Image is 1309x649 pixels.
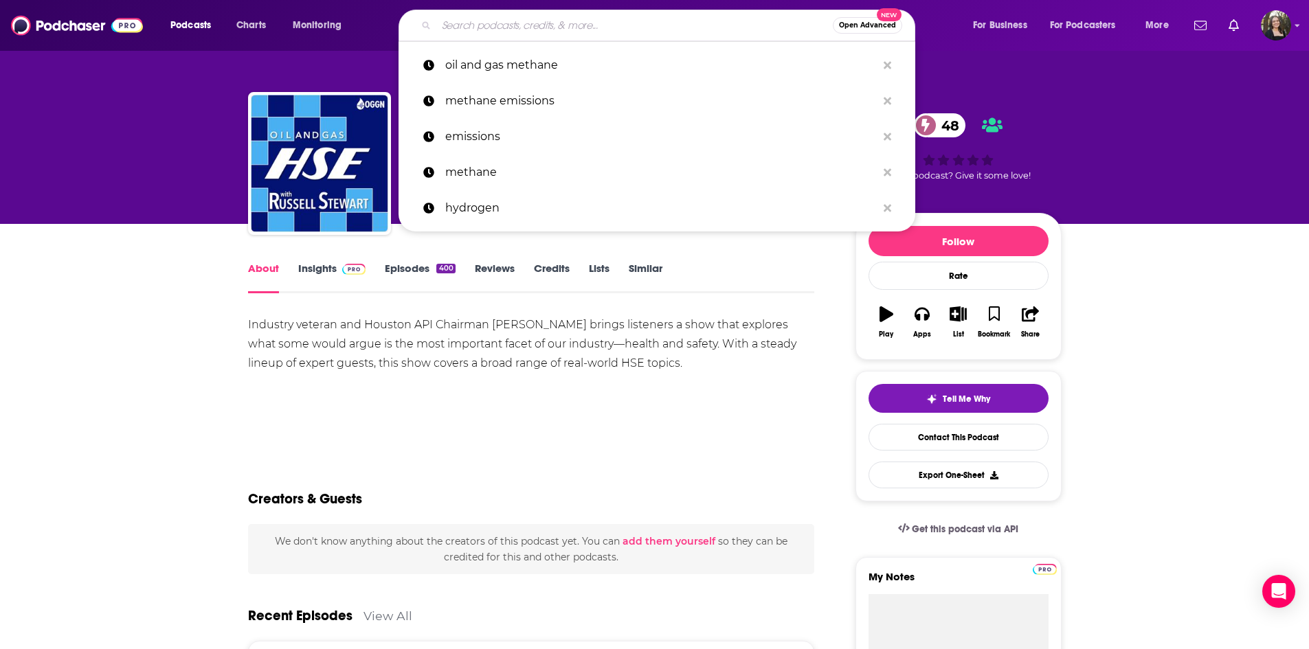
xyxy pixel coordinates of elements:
span: We don't know anything about the creators of this podcast yet . You can so they can be credited f... [275,535,787,562]
a: Similar [629,262,662,293]
span: Charts [236,16,266,35]
img: Podchaser Pro [342,264,366,275]
input: Search podcasts, credits, & more... [436,14,833,36]
span: Podcasts [170,16,211,35]
span: For Business [973,16,1027,35]
p: methane [445,155,877,190]
button: open menu [1041,14,1136,36]
div: List [953,330,964,339]
label: My Notes [869,570,1049,594]
button: Show profile menu [1261,10,1291,41]
img: Oil and Gas HSE [251,95,388,232]
a: About [248,262,279,293]
a: Credits [534,262,570,293]
span: Logged in as jessicasunpr [1261,10,1291,41]
p: methane emissions [445,83,877,119]
span: New [877,8,902,21]
button: Export One-Sheet [869,462,1049,488]
div: Search podcasts, credits, & more... [412,10,928,41]
p: hydrogen [445,190,877,226]
span: 48 [928,113,966,137]
a: Lists [589,262,609,293]
div: Open Intercom Messenger [1262,575,1295,608]
img: Podchaser - Follow, Share and Rate Podcasts [11,12,143,38]
div: Share [1021,330,1040,339]
a: Episodes400 [385,262,455,293]
div: Bookmark [978,330,1010,339]
a: Get this podcast via API [887,512,1030,546]
a: hydrogen [399,190,915,226]
a: InsightsPodchaser Pro [298,262,366,293]
img: tell me why sparkle [926,394,937,405]
button: open menu [283,14,359,36]
div: 400 [436,264,455,273]
a: emissions [399,119,915,155]
div: Rate [869,262,1049,290]
span: Open Advanced [839,22,896,29]
span: Monitoring [293,16,342,35]
span: Get this podcast via API [912,523,1018,535]
button: open menu [1136,14,1186,36]
button: Bookmark [976,297,1012,347]
a: Show notifications dropdown [1223,14,1244,37]
a: methane [399,155,915,190]
span: More [1145,16,1169,35]
div: Play [879,330,893,339]
button: Apps [904,297,940,347]
p: oil and gas methane [445,47,877,83]
a: oil and gas methane [399,47,915,83]
a: View All [363,608,412,623]
button: List [940,297,976,347]
a: Contact This Podcast [869,424,1049,451]
a: Charts [227,14,274,36]
div: 48Good podcast? Give it some love! [855,104,1062,190]
button: Open AdvancedNew [833,17,902,34]
button: open menu [963,14,1044,36]
button: open menu [161,14,229,36]
a: Pro website [1033,562,1057,575]
div: Apps [913,330,931,339]
button: Play [869,297,904,347]
img: Podchaser Pro [1033,564,1057,575]
a: Show notifications dropdown [1189,14,1212,37]
button: Share [1012,297,1048,347]
a: Reviews [475,262,515,293]
button: add them yourself [623,536,715,547]
a: methane emissions [399,83,915,119]
span: Tell Me Why [943,394,990,405]
button: tell me why sparkleTell Me Why [869,384,1049,413]
h2: Creators & Guests [248,490,362,508]
span: Good podcast? Give it some love! [886,170,1031,181]
a: Recent Episodes [248,607,353,624]
img: User Profile [1261,10,1291,41]
div: Industry veteran and Houston API Chairman [PERSON_NAME] brings listeners a show that explores wha... [248,315,815,373]
p: emissions [445,119,877,155]
span: For Podcasters [1050,16,1116,35]
button: Follow [869,226,1049,256]
a: 48 [914,113,966,137]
